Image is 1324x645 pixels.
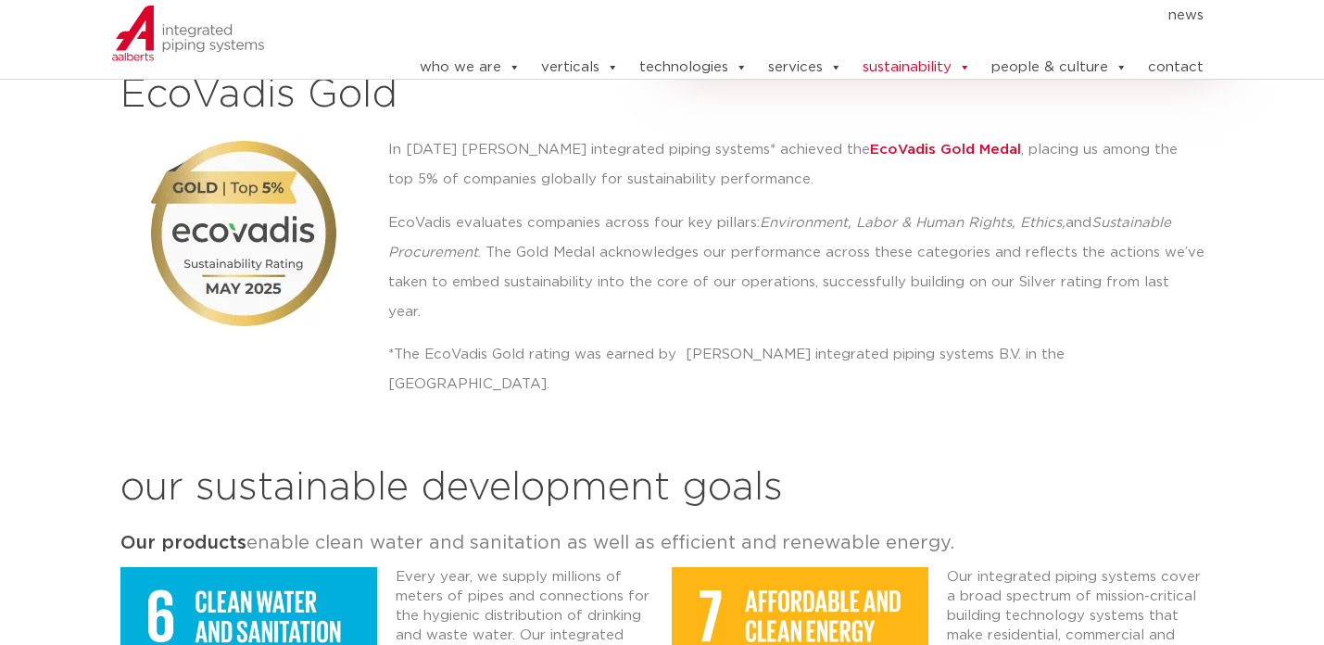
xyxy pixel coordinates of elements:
p: *The EcoVadis Gold rating was earned by [PERSON_NAME] integrated piping systems B.V. in the [GEOG... [388,340,1204,399]
i: Sustainable Procurement [388,216,1171,259]
a: sustainability [863,49,971,86]
a: who we are [420,49,521,86]
a: news [1168,1,1204,31]
h2: EcoVadis Gold [120,73,1204,118]
i: Environment, Labor & Human Rights, Ethics, [760,216,1066,230]
h2: our sustainable development goals [120,466,1204,511]
span: EcoVadis evaluates companies across four key pillars: and . The Gold Medal acknowledges our perfo... [388,216,1204,319]
a: contact [1148,49,1204,86]
p: In [DATE] [PERSON_NAME] integrated piping systems* achieved the , placing us among the top 5% of ... [388,135,1204,195]
a: verticals [541,49,619,86]
strong: Our products [120,534,246,552]
a: services [768,49,842,86]
nav: Menu [363,1,1204,31]
a: technologies [639,49,748,86]
a: people & culture [991,49,1128,86]
a: EcoVadis Gold Medal [870,143,1021,157]
p: enable clean water and sanitation as well as efficient and renewable energy. [120,529,1204,559]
